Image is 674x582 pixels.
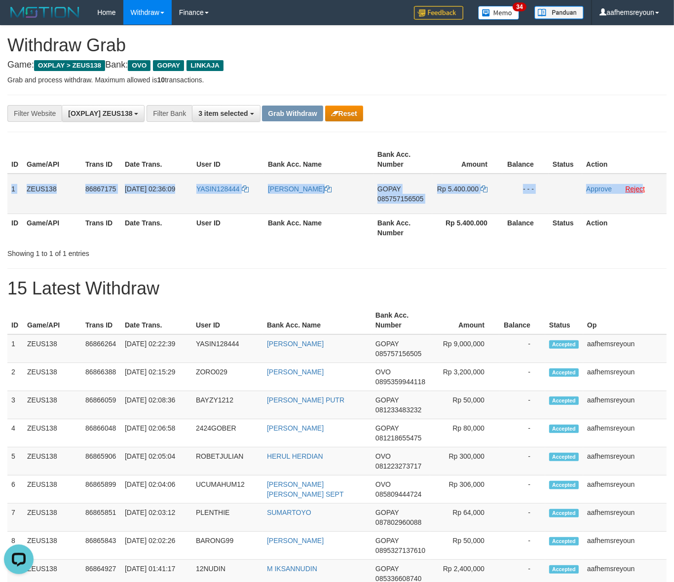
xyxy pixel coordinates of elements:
[499,447,545,475] td: -
[375,546,425,554] span: Copy 0895327137610 to clipboard
[549,453,579,461] span: Accepted
[187,60,224,71] span: LINKAJA
[582,214,667,242] th: Action
[374,145,432,174] th: Bank Acc. Number
[499,306,545,334] th: Balance
[267,537,324,545] a: [PERSON_NAME]
[7,532,23,560] td: 8
[23,363,81,391] td: ZEUS138
[7,306,23,334] th: ID
[430,363,499,391] td: Rp 3,200,000
[23,174,81,214] td: ZEUS138
[7,419,23,447] td: 4
[549,145,582,174] th: Status
[375,378,425,386] span: Copy 0895359944118 to clipboard
[583,363,667,391] td: aafhemsreyoun
[502,174,549,214] td: - - -
[81,363,121,391] td: 86866388
[583,334,667,363] td: aafhemsreyoun
[583,504,667,532] td: aafhemsreyoun
[375,480,391,488] span: OVO
[7,447,23,475] td: 5
[499,363,545,391] td: -
[375,434,421,442] span: Copy 081218655475 to clipboard
[34,60,105,71] span: OXPLAY > ZEUS138
[23,419,81,447] td: ZEUS138
[430,475,499,504] td: Rp 306,000
[437,185,479,193] span: Rp 5.400.000
[586,185,612,193] a: Approve
[121,419,192,447] td: [DATE] 02:06:58
[121,334,192,363] td: [DATE] 02:22:39
[192,105,260,122] button: 3 item selected
[23,475,81,504] td: ZEUS138
[7,504,23,532] td: 7
[478,6,520,20] img: Button%20Memo.svg
[377,195,423,203] span: Copy 085757156505 to clipboard
[7,475,23,504] td: 6
[375,452,391,460] span: OVO
[192,391,263,419] td: BAYZY1212
[267,424,324,432] a: [PERSON_NAME]
[23,532,81,560] td: ZEUS138
[121,363,192,391] td: [DATE] 02:15:29
[375,518,421,526] span: Copy 087802960088 to clipboard
[375,340,399,348] span: GOPAY
[153,60,184,71] span: GOPAY
[7,174,23,214] td: 1
[430,391,499,419] td: Rp 50,000
[375,490,421,498] span: Copy 085809444724 to clipboard
[192,475,263,504] td: UCUMAHUM12
[375,509,399,516] span: GOPAY
[81,419,121,447] td: 86866048
[430,532,499,560] td: Rp 50,000
[7,5,82,20] img: MOTION_logo.png
[268,185,332,193] a: [PERSON_NAME]
[375,406,421,414] span: Copy 081233483232 to clipboard
[7,75,667,85] p: Grab and process withdraw. Maximum allowed is transactions.
[430,419,499,447] td: Rp 80,000
[583,532,667,560] td: aafhemsreyoun
[582,145,667,174] th: Action
[121,475,192,504] td: [DATE] 02:04:06
[81,532,121,560] td: 86865843
[121,504,192,532] td: [DATE] 02:03:12
[81,475,121,504] td: 86865899
[267,509,311,516] a: SUMARTOYO
[192,363,263,391] td: ZORO029
[23,447,81,475] td: ZEUS138
[372,306,430,334] th: Bank Acc. Number
[375,537,399,545] span: GOPAY
[81,145,121,174] th: Trans ID
[414,6,463,20] img: Feedback.jpg
[267,340,324,348] a: [PERSON_NAME]
[121,391,192,419] td: [DATE] 02:08:36
[267,480,344,498] a: [PERSON_NAME] [PERSON_NAME] SEPT
[375,368,391,376] span: OVO
[545,306,583,334] th: Status
[192,214,264,242] th: User ID
[192,532,263,560] td: BARONG99
[262,106,323,121] button: Grab Withdraw
[192,419,263,447] td: 2424GOBER
[192,306,263,334] th: User ID
[264,214,374,242] th: Bank Acc. Name
[7,36,667,55] h1: Withdraw Grab
[121,306,192,334] th: Date Trans.
[549,425,579,433] span: Accepted
[499,334,545,363] td: -
[499,532,545,560] td: -
[499,475,545,504] td: -
[430,504,499,532] td: Rp 64,000
[7,245,273,258] div: Showing 1 to 1 of 1 entries
[430,334,499,363] td: Rp 9,000,000
[7,60,667,70] h4: Game: Bank:
[121,145,192,174] th: Date Trans.
[549,397,579,405] span: Accepted
[192,447,263,475] td: ROBETJULIAN
[499,419,545,447] td: -
[549,509,579,517] span: Accepted
[81,306,121,334] th: Trans ID
[502,145,549,174] th: Balance
[157,76,165,84] strong: 10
